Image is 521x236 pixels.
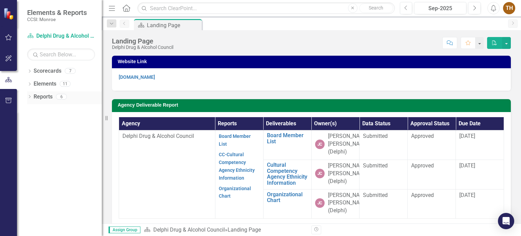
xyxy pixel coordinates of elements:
[459,192,475,198] span: [DATE]
[34,80,56,88] a: Elements
[360,160,408,189] td: Double-Click to Edit
[408,130,456,160] td: Double-Click to Edit
[56,94,67,99] div: 6
[459,133,475,139] span: [DATE]
[147,21,200,30] div: Landing Page
[315,198,325,208] div: JC
[263,189,311,219] td: Double-Click to Edit Right Click for Context Menu
[34,93,53,101] a: Reports
[27,49,95,60] input: Search Below...
[119,74,155,80] a: [DOMAIN_NAME]
[414,2,466,14] button: Sep-2025
[267,162,308,186] a: Cultural Competency Agency Ethnicity Information
[228,226,261,233] div: Landing Page
[408,160,456,189] td: Double-Click to Edit
[417,4,464,13] div: Sep-2025
[109,226,140,233] span: Assign Group
[122,132,212,140] p: Delphi Drug & Alcohol Council
[219,152,255,181] a: CC-Cultural Competency Agency Ethnicity Information
[315,169,325,178] div: JC
[118,59,507,64] h3: Website Link
[27,32,95,40] a: Delphi Drug & Alcohol Council
[328,132,369,156] div: [PERSON_NAME] [PERSON_NAME] (Delphi)
[315,140,325,149] div: JC
[137,2,394,14] input: Search ClearPoint...
[411,192,434,198] span: Approved
[369,5,383,11] span: Search
[112,37,173,45] div: Landing Page
[328,162,369,185] div: [PERSON_NAME] [PERSON_NAME] (Delphi)
[267,132,308,144] a: Board Member List
[27,8,87,17] span: Elements & Reports
[363,162,388,169] span: Submitted
[3,7,15,19] img: ClearPoint Strategy
[360,130,408,160] td: Double-Click to Edit
[408,189,456,219] td: Double-Click to Edit
[267,192,308,203] a: Organizational Chart
[112,45,173,50] div: Delphi Drug & Alcohol Council
[503,2,515,14] button: TH
[411,162,434,169] span: Approved
[360,189,408,219] td: Double-Click to Edit
[328,192,369,215] div: [PERSON_NAME] [PERSON_NAME] (Delphi)
[363,133,388,139] span: Submitted
[27,17,87,22] small: CCSI: Monroe
[263,130,311,160] td: Double-Click to Edit Right Click for Context Menu
[498,213,514,229] div: Open Intercom Messenger
[359,3,393,13] button: Search
[263,160,311,189] td: Double-Click to Edit Right Click for Context Menu
[118,103,507,108] h3: Agency Deliverable Report
[219,133,251,147] a: Board Member List
[411,133,434,139] span: Approved
[144,226,306,234] div: »
[60,81,71,87] div: 11
[65,68,76,74] div: 7
[459,162,475,169] span: [DATE]
[219,186,251,199] a: Organizational Chart
[153,226,225,233] a: Delphi Drug & Alcohol Council
[363,192,388,198] span: Submitted
[34,67,61,75] a: Scorecards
